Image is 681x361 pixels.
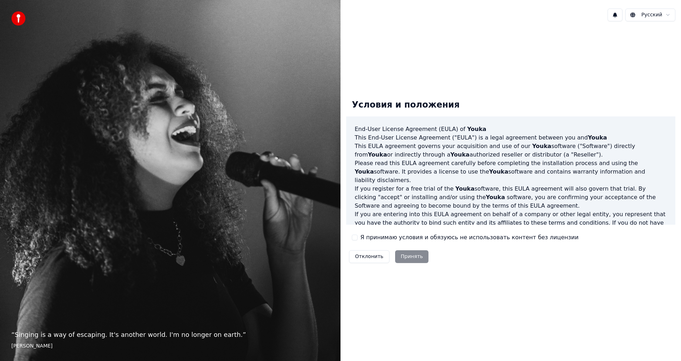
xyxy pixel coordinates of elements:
[489,168,508,175] span: Youka
[486,194,505,201] span: Youka
[11,330,329,340] p: “ Singing is a way of escaping. It's another world. I'm no longer on earth. ”
[450,151,470,158] span: Youka
[360,233,578,242] label: Я принимаю условия и обязуюсь не использовать контент без лицензии
[455,185,475,192] span: Youka
[355,142,667,159] p: This EULA agreement governs your acquisition and use of our software ("Software") directly from o...
[349,250,389,263] button: Отклонить
[467,126,486,132] span: Youka
[355,125,667,133] h3: End-User License Agreement (EULA) of
[355,185,667,210] p: If you register for a free trial of the software, this EULA agreement will also govern that trial...
[355,133,667,142] p: This End-User License Agreement ("EULA") is a legal agreement between you and
[346,94,465,116] div: Условия и положения
[588,134,607,141] span: Youka
[355,159,667,185] p: Please read this EULA agreement carefully before completing the installation process and using th...
[355,210,667,244] p: If you are entering into this EULA agreement on behalf of a company or other legal entity, you re...
[532,143,551,149] span: Youka
[368,151,387,158] span: Youka
[355,168,374,175] span: Youka
[11,11,26,26] img: youka
[11,343,329,350] footer: [PERSON_NAME]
